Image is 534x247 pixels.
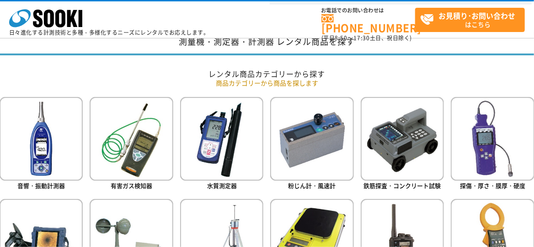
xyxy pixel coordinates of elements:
a: [PHONE_NUMBER] [321,14,415,33]
img: 探傷・厚さ・膜厚・硬度 [451,97,534,180]
span: お電話でのお問い合わせは [321,8,415,13]
span: 有害ガス検知器 [111,181,152,190]
span: 水質測定器 [207,181,237,190]
a: お見積り･お問い合わせはこちら [415,8,525,32]
span: 17:30 [353,34,370,42]
span: 8:50 [335,34,348,42]
a: 鉄筋探査・コンクリート試験 [361,97,444,192]
span: (平日 ～ 土日、祝日除く) [321,34,412,42]
a: 有害ガス検知器 [90,97,173,192]
a: 粉じん計・風速計 [270,97,353,192]
span: 音響・振動計測器 [17,181,65,190]
span: 探傷・厚さ・膜厚・硬度 [460,181,525,190]
span: はこちら [420,8,524,31]
img: 鉄筋探査・コンクリート試験 [361,97,444,180]
span: 粉じん計・風速計 [288,181,336,190]
img: 水質測定器 [180,97,263,180]
img: 有害ガス検知器 [90,97,173,180]
p: 日々進化する計測技術と多種・多様化するニーズにレンタルでお応えします。 [9,30,209,35]
img: 粉じん計・風速計 [270,97,353,180]
a: 探傷・厚さ・膜厚・硬度 [451,97,534,192]
strong: お見積り･お問い合わせ [439,10,516,21]
a: 水質測定器 [180,97,263,192]
span: 鉄筋探査・コンクリート試験 [364,181,441,190]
